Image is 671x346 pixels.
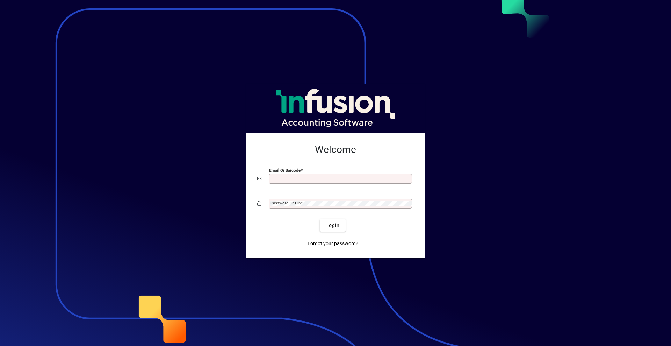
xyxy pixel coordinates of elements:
[270,200,301,205] mat-label: Password or Pin
[305,237,361,250] a: Forgot your password?
[269,168,301,173] mat-label: Email or Barcode
[325,222,340,229] span: Login
[320,219,345,232] button: Login
[308,240,358,247] span: Forgot your password?
[257,144,414,156] h2: Welcome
